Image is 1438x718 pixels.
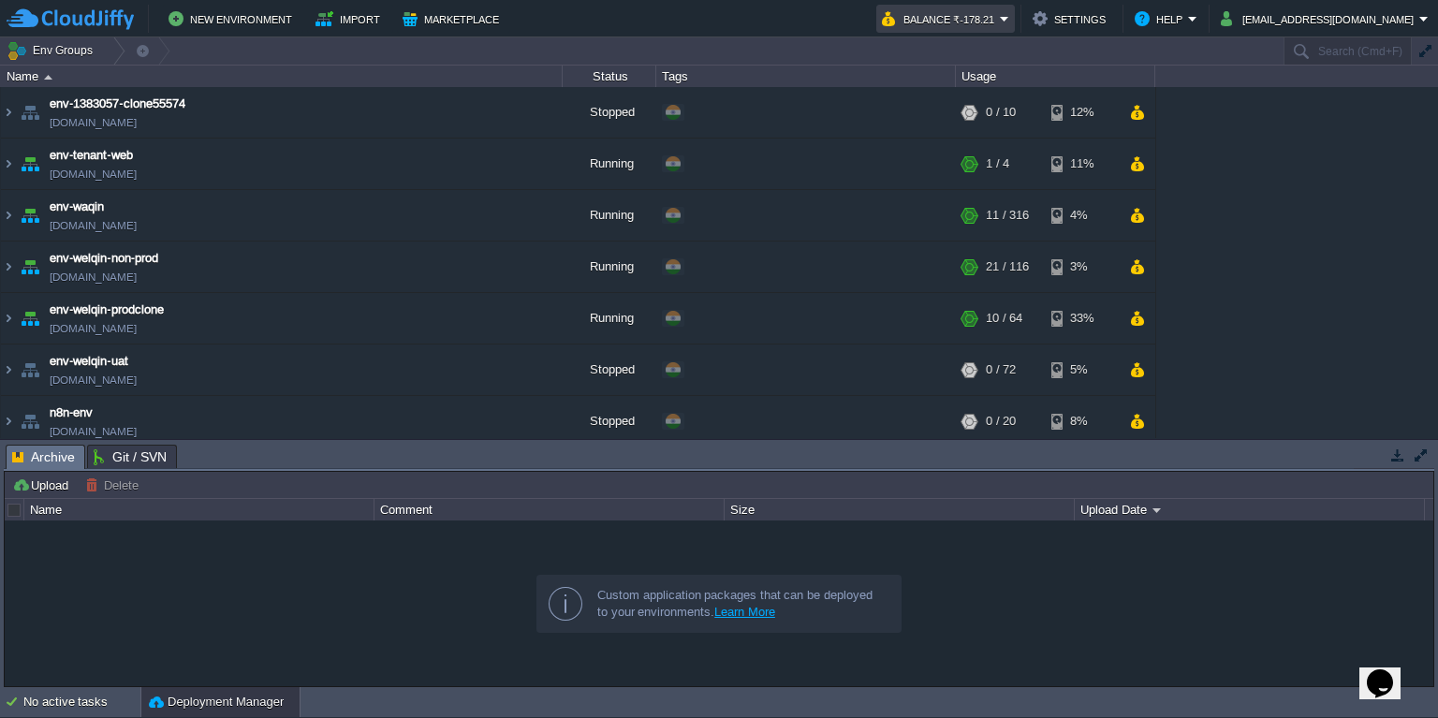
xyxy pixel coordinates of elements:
[12,446,75,469] span: Archive
[714,605,775,619] a: Learn More
[564,66,655,87] div: Status
[2,66,562,87] div: Name
[1051,139,1112,189] div: 11%
[7,37,99,64] button: Env Groups
[563,242,656,292] div: Running
[17,87,43,138] img: AMDAwAAAACH5BAEAAAAALAAAAAABAAEAAAICRAEAOw==
[1,190,16,241] img: AMDAwAAAACH5BAEAAAAALAAAAAABAAEAAAICRAEAOw==
[50,95,185,113] a: env-1383057-clone55574
[1051,293,1112,344] div: 33%
[1051,344,1112,395] div: 5%
[25,499,374,520] div: Name
[1,344,16,395] img: AMDAwAAAACH5BAEAAAAALAAAAAABAAEAAAICRAEAOw==
[986,242,1029,292] div: 21 / 116
[17,242,43,292] img: AMDAwAAAACH5BAEAAAAALAAAAAABAAEAAAICRAEAOw==
[7,7,134,31] img: CloudJiffy
[1,139,16,189] img: AMDAwAAAACH5BAEAAAAALAAAAAABAAEAAAICRAEAOw==
[1,396,16,447] img: AMDAwAAAACH5BAEAAAAALAAAAAABAAEAAAICRAEAOw==
[1135,7,1188,30] button: Help
[563,293,656,344] div: Running
[50,371,137,389] a: [DOMAIN_NAME]
[50,319,137,338] span: [DOMAIN_NAME]
[1051,242,1112,292] div: 3%
[882,7,1000,30] button: Balance ₹-178.21
[1051,396,1112,447] div: 8%
[50,165,137,183] a: [DOMAIN_NAME]
[1076,499,1424,520] div: Upload Date
[50,352,128,371] a: env-welqin-uat
[94,446,167,468] span: Git / SVN
[23,687,140,717] div: No active tasks
[986,139,1009,189] div: 1 / 4
[17,139,43,189] img: AMDAwAAAACH5BAEAAAAALAAAAAABAAEAAAICRAEAOw==
[315,7,386,30] button: Import
[17,344,43,395] img: AMDAwAAAACH5BAEAAAAALAAAAAABAAEAAAICRAEAOw==
[1,87,16,138] img: AMDAwAAAACH5BAEAAAAALAAAAAABAAEAAAICRAEAOw==
[85,476,144,493] button: Delete
[563,396,656,447] div: Stopped
[597,587,886,621] div: Custom application packages that can be deployed to your environments.
[986,293,1022,344] div: 10 / 64
[50,113,137,132] a: [DOMAIN_NAME]
[986,396,1016,447] div: 0 / 20
[1051,87,1112,138] div: 12%
[50,249,158,268] a: env-welqin-non-prod
[1051,190,1112,241] div: 4%
[50,403,93,422] a: n8n-env
[986,87,1016,138] div: 0 / 10
[726,499,1074,520] div: Size
[50,268,137,286] a: [DOMAIN_NAME]
[50,198,104,216] a: env-waqin
[986,344,1016,395] div: 0 / 72
[1221,7,1419,30] button: [EMAIL_ADDRESS][DOMAIN_NAME]
[563,344,656,395] div: Stopped
[50,146,133,165] a: env-tenant-web
[563,139,656,189] div: Running
[50,422,137,441] a: [DOMAIN_NAME]
[149,693,284,711] button: Deployment Manager
[12,476,74,493] button: Upload
[563,190,656,241] div: Running
[1359,643,1419,699] iframe: chat widget
[563,87,656,138] div: Stopped
[17,396,43,447] img: AMDAwAAAACH5BAEAAAAALAAAAAABAAEAAAICRAEAOw==
[17,190,43,241] img: AMDAwAAAACH5BAEAAAAALAAAAAABAAEAAAICRAEAOw==
[1,242,16,292] img: AMDAwAAAACH5BAEAAAAALAAAAAABAAEAAAICRAEAOw==
[44,75,52,80] img: AMDAwAAAACH5BAEAAAAALAAAAAABAAEAAAICRAEAOw==
[957,66,1154,87] div: Usage
[1033,7,1111,30] button: Settings
[50,216,137,235] a: [DOMAIN_NAME]
[403,7,505,30] button: Marketplace
[657,66,955,87] div: Tags
[375,499,724,520] div: Comment
[169,7,298,30] button: New Environment
[50,300,164,319] a: env-welqin-prodclone
[986,190,1029,241] div: 11 / 316
[17,293,43,344] img: AMDAwAAAACH5BAEAAAAALAAAAAABAAEAAAICRAEAOw==
[1,293,16,344] img: AMDAwAAAACH5BAEAAAAALAAAAAABAAEAAAICRAEAOw==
